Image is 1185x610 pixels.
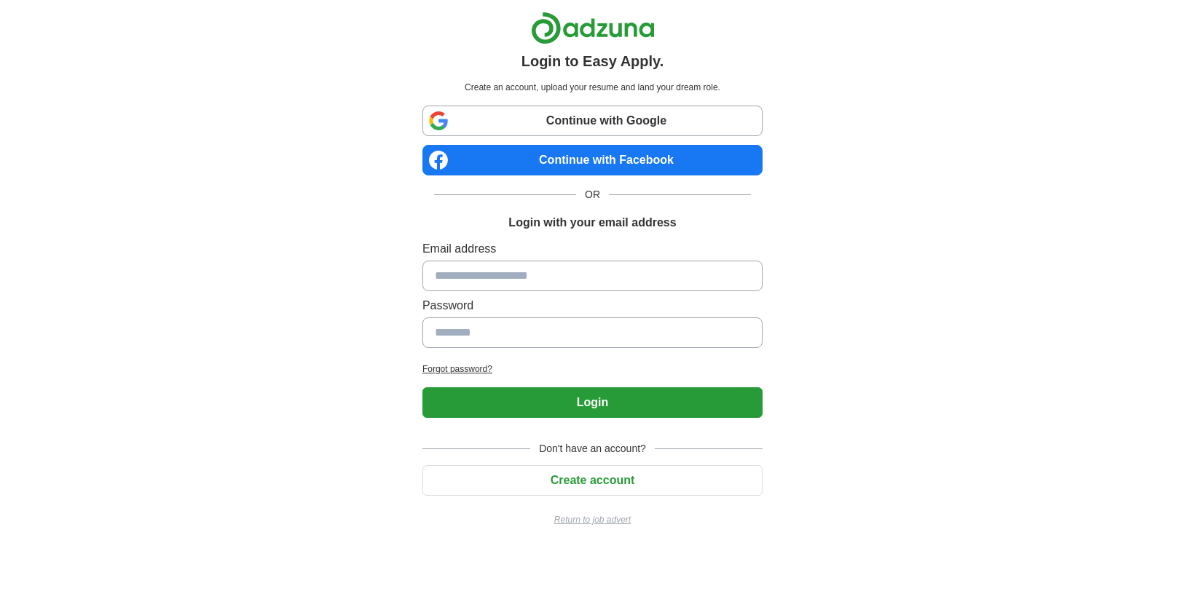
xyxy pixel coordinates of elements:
[422,240,763,258] label: Email address
[422,363,763,376] a: Forgot password?
[422,387,763,418] button: Login
[521,50,664,72] h1: Login to Easy Apply.
[530,441,655,456] span: Don't have an account?
[422,513,763,526] a: Return to job advert
[422,297,763,314] label: Password
[422,145,763,175] a: Continue with Facebook
[576,187,609,202] span: OR
[422,465,763,496] button: Create account
[531,12,655,44] img: Adzuna logo
[422,106,763,136] a: Continue with Google
[508,214,676,231] h1: Login with your email address
[422,474,763,486] a: Create account
[425,81,760,94] p: Create an account, upload your resume and land your dream role.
